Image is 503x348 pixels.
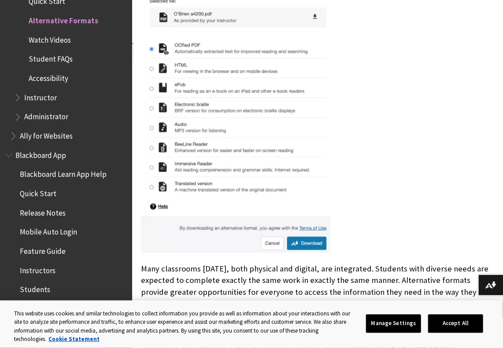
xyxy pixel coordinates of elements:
[20,225,77,237] span: Mobile Auto Login
[29,52,73,64] span: Student FAQs
[29,33,71,44] span: Watch Videos
[15,148,66,160] span: Blackboard App
[428,315,483,333] button: Accept All
[20,128,73,140] span: Ally for Websites
[20,167,107,179] span: Blackboard Learn App Help
[24,90,57,102] span: Instructor
[366,315,421,333] button: Manage Settings
[48,335,100,343] a: More information about your privacy, opens in a new tab
[20,205,66,217] span: Release Notes
[20,186,56,198] span: Quick Start
[20,244,66,256] span: Feature Guide
[20,263,55,275] span: Instructors
[24,110,68,121] span: Administrator
[20,282,50,294] span: Students
[29,13,98,25] span: Alternative Formats
[141,263,494,332] p: Many classrooms [DATE], both physical and digital, are integrated. Students with diverse needs ar...
[29,71,68,83] span: Accessibility
[14,309,352,344] div: This website uses cookies and similar technologies to collect information you provide as well as ...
